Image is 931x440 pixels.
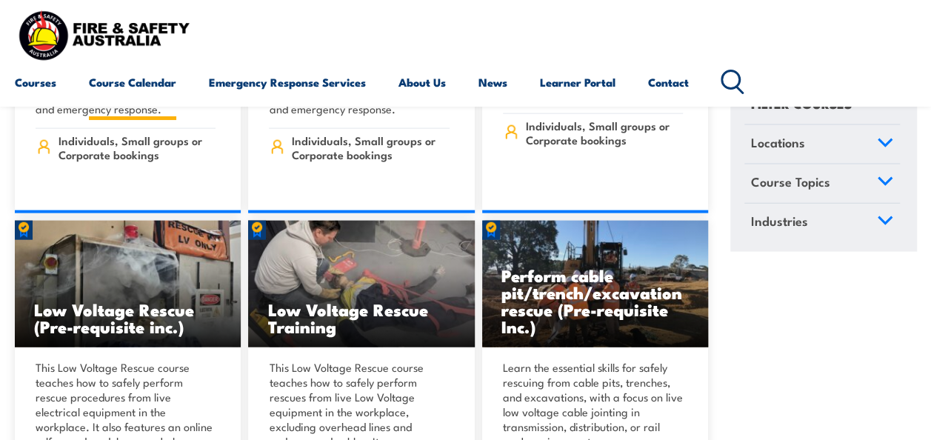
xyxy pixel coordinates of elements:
[744,125,900,164] a: Locations
[501,267,689,335] h3: Perform cable pit/trench/excavation rescue (Pre-requisite Inc.)
[209,64,366,100] a: Emergency Response Services
[267,301,455,335] h3: Low Voltage Rescue Training
[15,221,241,347] img: Low Voltage Rescue and Provide CPR TRAINING
[482,221,708,347] a: Perform cable pit/trench/excavation rescue (Pre-requisite Inc.)
[292,133,450,161] span: Individuals, Small groups or Corporate bookings
[248,221,474,347] img: Low Voltage Rescue
[751,133,805,153] span: Locations
[89,64,176,100] a: Course Calendar
[751,210,808,230] span: Industries
[15,221,241,347] a: Low Voltage Rescue (Pre-requisite inc.)
[15,64,56,100] a: Courses
[59,133,216,161] span: Individuals, Small groups or Corporate bookings
[525,119,683,147] span: Individuals, Small groups or Corporate bookings
[744,164,900,203] a: Course Topics
[751,172,830,192] span: Course Topics
[478,64,507,100] a: News
[744,203,900,241] a: Industries
[540,64,615,100] a: Learner Portal
[482,221,708,347] img: Perform Cable Pit/Trench/Excavation Rescue TRAINING
[248,221,474,347] a: Low Voltage Rescue Training
[648,64,689,100] a: Contact
[398,64,446,100] a: About Us
[34,301,221,335] h3: Low Voltage Rescue (Pre-requisite inc.)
